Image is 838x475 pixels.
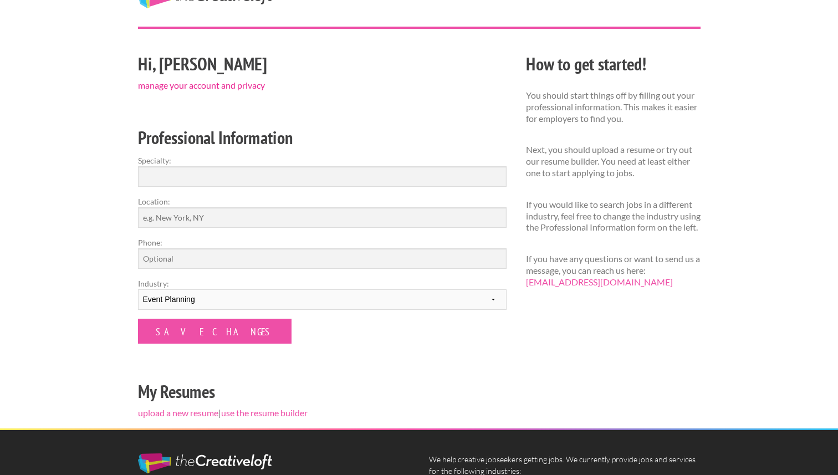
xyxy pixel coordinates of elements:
[526,199,701,233] p: If you would like to search jobs in a different industry, feel free to change the industry using ...
[138,80,265,90] a: manage your account and privacy
[526,52,701,76] h2: How to get started!
[138,237,507,248] label: Phone:
[138,319,292,344] input: Save Changes
[138,248,507,269] input: Optional
[526,144,701,178] p: Next, you should upload a resume or try out our resume builder. You need at least either one to s...
[138,207,507,228] input: e.g. New York, NY
[138,52,507,76] h2: Hi, [PERSON_NAME]
[138,453,272,473] img: The Creative Loft
[138,278,507,289] label: Industry:
[526,277,673,287] a: [EMAIL_ADDRESS][DOMAIN_NAME]
[138,379,507,404] h2: My Resumes
[128,50,516,428] div: |
[138,196,507,207] label: Location:
[138,155,507,166] label: Specialty:
[138,407,218,418] a: upload a new resume
[221,407,308,418] a: use the resume builder
[138,125,507,150] h2: Professional Information
[526,90,701,124] p: You should start things off by filling out your professional information. This makes it easier fo...
[526,253,701,288] p: If you have any questions or want to send us a message, you can reach us here:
